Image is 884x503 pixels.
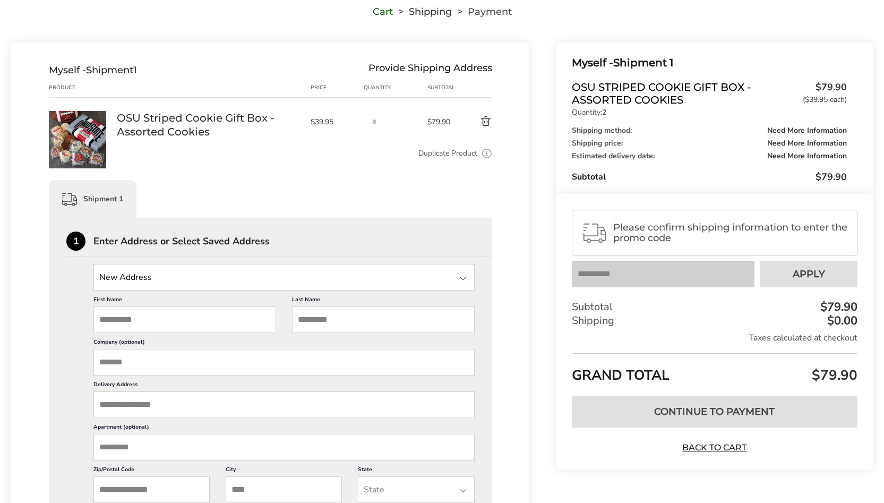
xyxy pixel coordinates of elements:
span: $79.90 [816,170,847,183]
label: City [226,466,342,476]
label: Last Name [292,296,475,306]
div: Taxes calculated at checkout [572,332,857,344]
input: State [93,264,475,291]
div: Shipping price: [572,140,847,147]
div: GRAND TOTAL [572,353,857,388]
span: $79.90 [797,81,847,104]
button: Delete product [457,115,492,128]
label: State [358,466,474,476]
div: Shipment [49,64,137,76]
span: Payment [468,8,512,15]
span: $79.90 [809,366,857,385]
label: Apartment (optional) [93,423,475,434]
span: Myself - [49,64,86,76]
a: OSU Striped Cookie Gift Box - Assorted Cookies$79.90($39.95 each) [572,81,847,106]
div: Enter Address or Select Saved Address [93,236,492,246]
a: OSU Striped Cookie Gift Box - Assorted Cookies [49,110,106,121]
div: Product [49,83,117,92]
span: 1 [133,64,137,76]
div: Provide Shipping Address [368,64,492,76]
div: Shipping method: [572,127,847,134]
label: First Name [93,296,276,306]
input: First Name [93,306,276,333]
div: Price [311,83,363,92]
label: Delivery Address [93,381,475,391]
button: Continue to Payment [572,396,857,428]
a: Duplicate Product [418,148,477,159]
button: Apply [760,261,857,287]
input: Delivery Address [93,391,475,418]
input: Company [93,349,475,376]
div: $0.00 [825,315,857,327]
a: OSU Striped Cookie Gift Box - Assorted Cookies [117,111,300,139]
label: Company (optional) [93,338,475,349]
input: City [226,476,342,503]
a: Back to Cart [677,442,752,454]
span: Need More Information [767,140,847,147]
div: $79.90 [818,301,857,313]
span: Apply [793,269,825,279]
span: $79.90 [427,117,457,127]
span: Need More Information [767,152,847,160]
div: Subtotal [427,83,457,92]
span: Myself - [572,56,613,69]
div: Shipment 1 [49,180,136,218]
div: Shipment 1 [572,54,847,72]
span: $39.95 [311,117,358,127]
li: Shipping [393,8,452,15]
div: Shipping [572,314,857,328]
div: Quantity [364,83,427,92]
strong: 2 [602,107,606,117]
input: Quantity input [364,111,385,132]
div: Subtotal [572,170,847,183]
div: Estimated delivery date: [572,152,847,160]
span: OSU Striped Cookie Gift Box - Assorted Cookies [572,81,797,106]
div: Subtotal [572,300,857,314]
a: Cart [373,8,393,15]
input: State [358,476,474,503]
label: Zip/Postal Code [93,466,210,476]
span: ($39.95 each) [803,96,847,104]
input: ZIP [93,476,210,503]
input: Apartment [93,434,475,461]
span: Need More Information [767,127,847,134]
span: Please confirm shipping information to enter the promo code [613,222,848,243]
input: Last Name [292,306,475,333]
p: Quantity: [572,109,847,116]
img: OSU Striped Cookie Gift Box - Assorted Cookies [49,111,106,168]
div: 1 [66,232,85,251]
